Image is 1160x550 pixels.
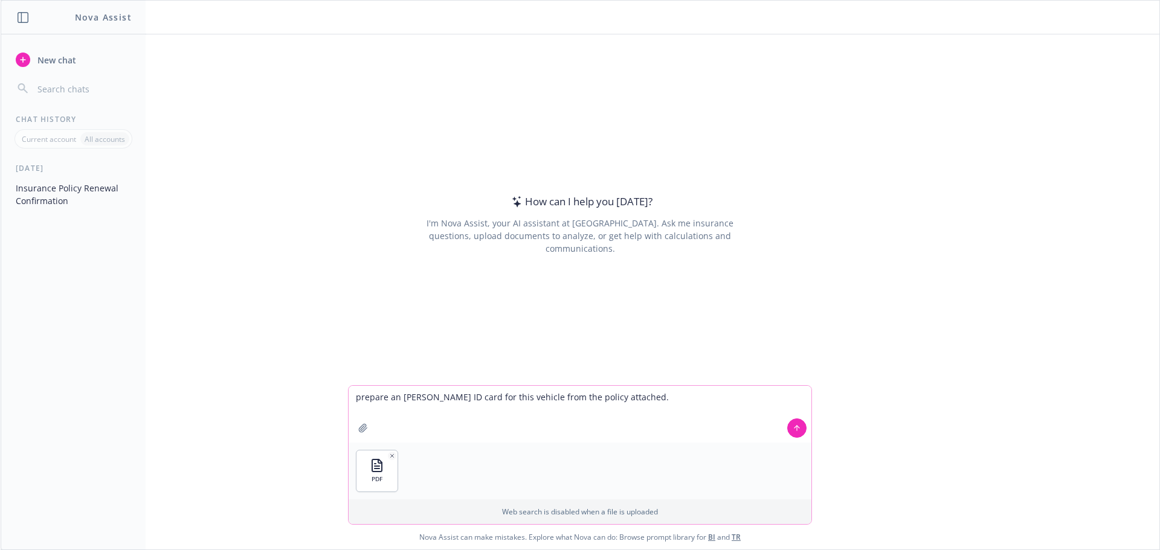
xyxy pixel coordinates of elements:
textarea: prepare an [PERSON_NAME] ID card for this vehicle from the policy attached. [349,386,811,443]
div: [DATE] [1,163,146,173]
a: TR [732,532,741,542]
p: All accounts [85,134,125,144]
div: Chat History [1,114,146,124]
p: Web search is disabled when a file is uploaded [356,507,804,517]
h1: Nova Assist [75,11,132,24]
div: I'm Nova Assist, your AI assistant at [GEOGRAPHIC_DATA]. Ask me insurance questions, upload docum... [410,217,750,255]
div: How can I help you [DATE]? [508,194,652,209]
p: Current account [22,134,76,144]
span: PDF [372,475,382,483]
button: Insurance Policy Renewal Confirmation [11,178,136,211]
span: New chat [35,54,76,66]
input: Search chats [35,80,131,97]
a: BI [708,532,715,542]
span: Nova Assist can make mistakes. Explore what Nova can do: Browse prompt library for and [5,525,1155,549]
button: New chat [11,49,136,71]
button: PDF [356,450,398,491]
